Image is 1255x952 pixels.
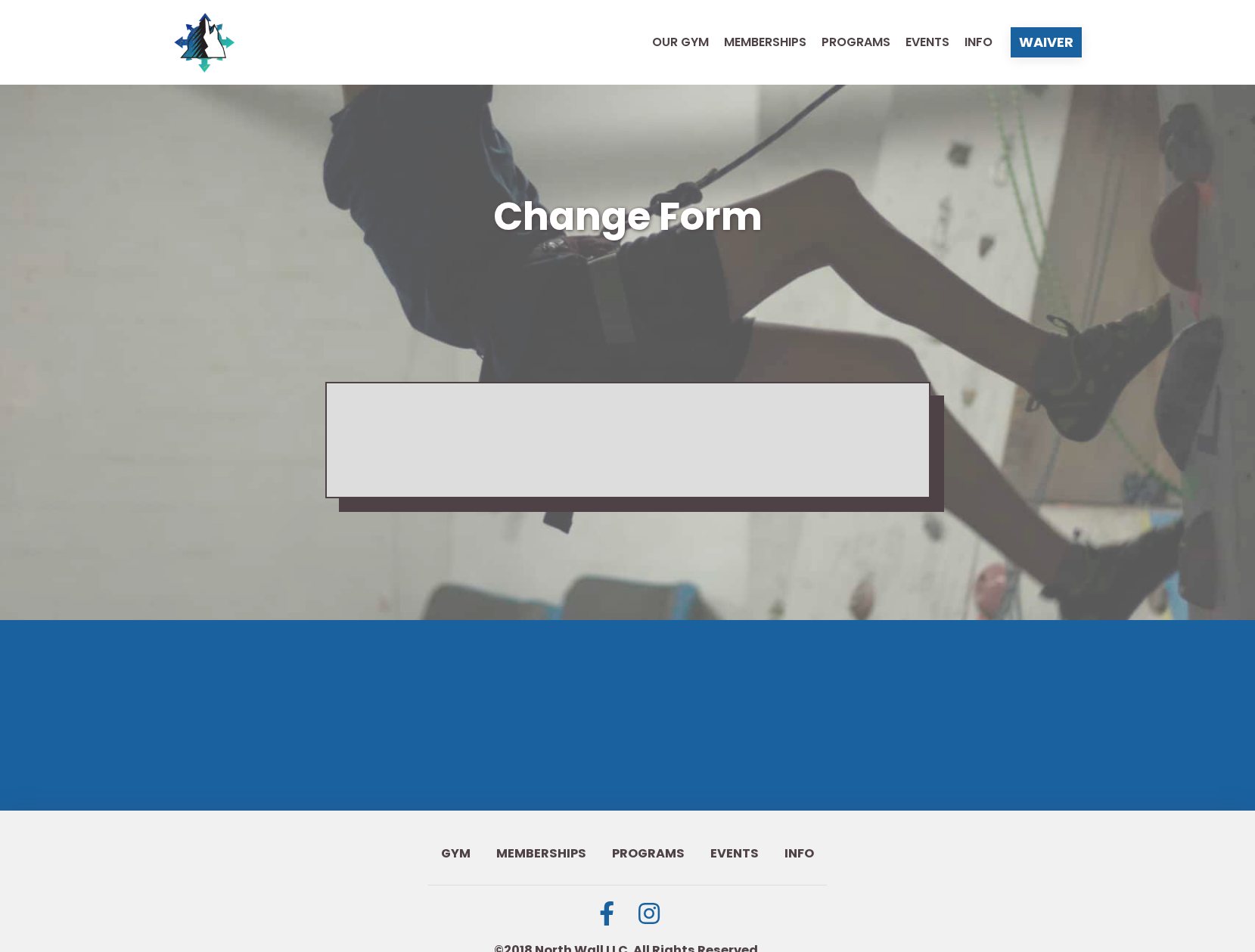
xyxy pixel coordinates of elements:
[784,848,814,860] span: Info
[772,835,827,873] a: Info
[637,36,709,48] a: Our Gym
[710,848,759,860] span: Events
[1011,27,1082,57] a: Waiver
[441,848,471,860] span: Gym
[890,36,949,48] a: Events
[906,36,949,48] span: Events
[483,835,599,873] a: Memberships
[428,835,483,873] a: Gym
[174,190,1082,244] h1: Change Form
[612,848,685,860] span: Programs
[806,36,890,48] a: Programs
[496,848,586,860] span: Memberships
[949,36,993,48] a: Info
[697,835,772,873] a: Events
[174,12,235,73] img: North Wall Logo
[822,36,890,48] span: Programs
[724,36,806,48] span: Memberships
[652,36,709,48] span: Our Gym
[709,36,806,48] a: Memberships
[599,835,697,873] a: Programs
[965,36,993,48] span: Info
[1019,36,1073,49] span: Waiver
